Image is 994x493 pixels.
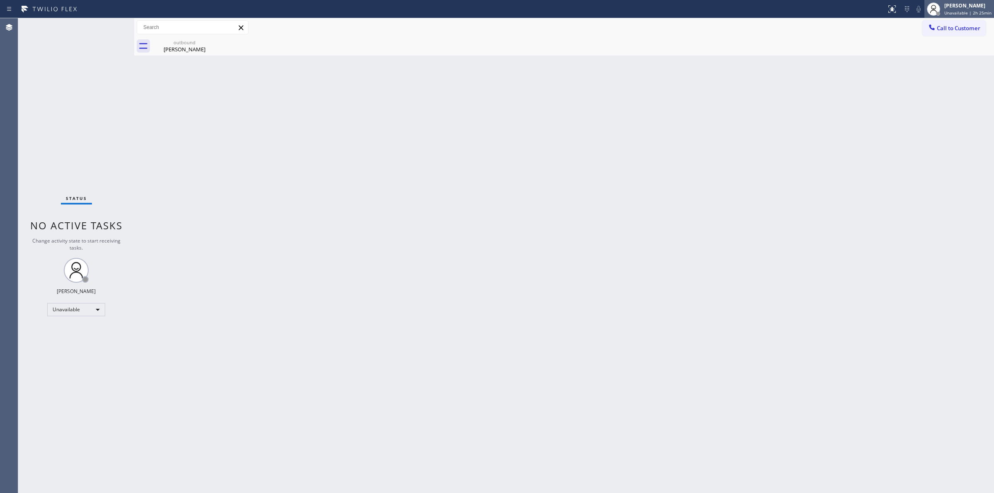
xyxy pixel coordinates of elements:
[944,10,992,16] span: Unavailable | 2h 25min
[153,46,216,53] div: [PERSON_NAME]
[937,24,980,32] span: Call to Customer
[153,39,216,46] div: outbound
[922,20,986,36] button: Call to Customer
[57,288,96,295] div: [PERSON_NAME]
[944,2,992,9] div: [PERSON_NAME]
[66,195,87,201] span: Status
[30,219,123,232] span: No active tasks
[47,303,105,316] div: Unavailable
[153,37,216,55] div: Mohammed Osman
[913,3,924,15] button: Mute
[137,21,248,34] input: Search
[32,237,121,251] span: Change activity state to start receiving tasks.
